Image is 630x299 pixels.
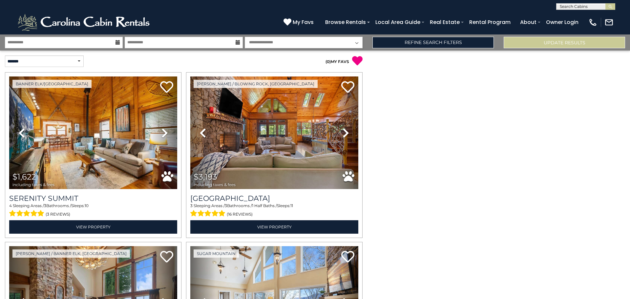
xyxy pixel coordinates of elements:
[12,249,130,258] a: [PERSON_NAME] / Banner Elk, [GEOGRAPHIC_DATA]
[9,76,177,189] img: thumbnail_167191056.jpeg
[252,203,277,208] span: 1 Half Baths /
[341,80,354,95] a: Add to favorites
[372,16,424,28] a: Local Area Guide
[190,194,358,203] a: [GEOGRAPHIC_DATA]
[44,203,46,208] span: 3
[543,16,582,28] a: Owner Login
[190,76,358,189] img: thumbnail_163277015.jpeg
[225,203,227,208] span: 3
[160,80,173,95] a: Add to favorites
[341,250,354,264] a: Add to favorites
[372,37,494,48] a: Refine Search Filters
[504,37,625,48] button: Update Results
[604,18,614,27] img: mail-regular-white.png
[427,16,463,28] a: Real Estate
[46,210,70,219] span: (3 reviews)
[194,172,217,182] span: $3,193
[325,59,331,64] span: ( )
[9,220,177,234] a: View Property
[194,249,239,258] a: Sugar Mountain
[9,203,177,219] div: Sleeping Areas / Bathrooms / Sleeps:
[190,203,193,208] span: 3
[9,203,12,208] span: 4
[325,59,349,64] a: (0)MY FAVS
[16,12,153,32] img: White-1-2.png
[12,80,92,88] a: Banner Elk/[GEOGRAPHIC_DATA]
[9,194,177,203] a: Serenity Summit
[12,182,54,187] span: including taxes & fees
[194,182,236,187] span: including taxes & fees
[466,16,514,28] a: Rental Program
[290,203,293,208] span: 11
[190,220,358,234] a: View Property
[227,210,253,219] span: (16 reviews)
[322,16,369,28] a: Browse Rentals
[85,203,89,208] span: 10
[12,172,36,182] span: $1,622
[293,18,314,26] span: My Favs
[517,16,540,28] a: About
[160,250,173,264] a: Add to favorites
[190,194,358,203] h3: Chimney Island
[283,18,315,27] a: My Favs
[327,59,329,64] span: 0
[194,80,318,88] a: [PERSON_NAME] / Blowing Rock, [GEOGRAPHIC_DATA]
[588,18,598,27] img: phone-regular-white.png
[190,203,358,219] div: Sleeping Areas / Bathrooms / Sleeps:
